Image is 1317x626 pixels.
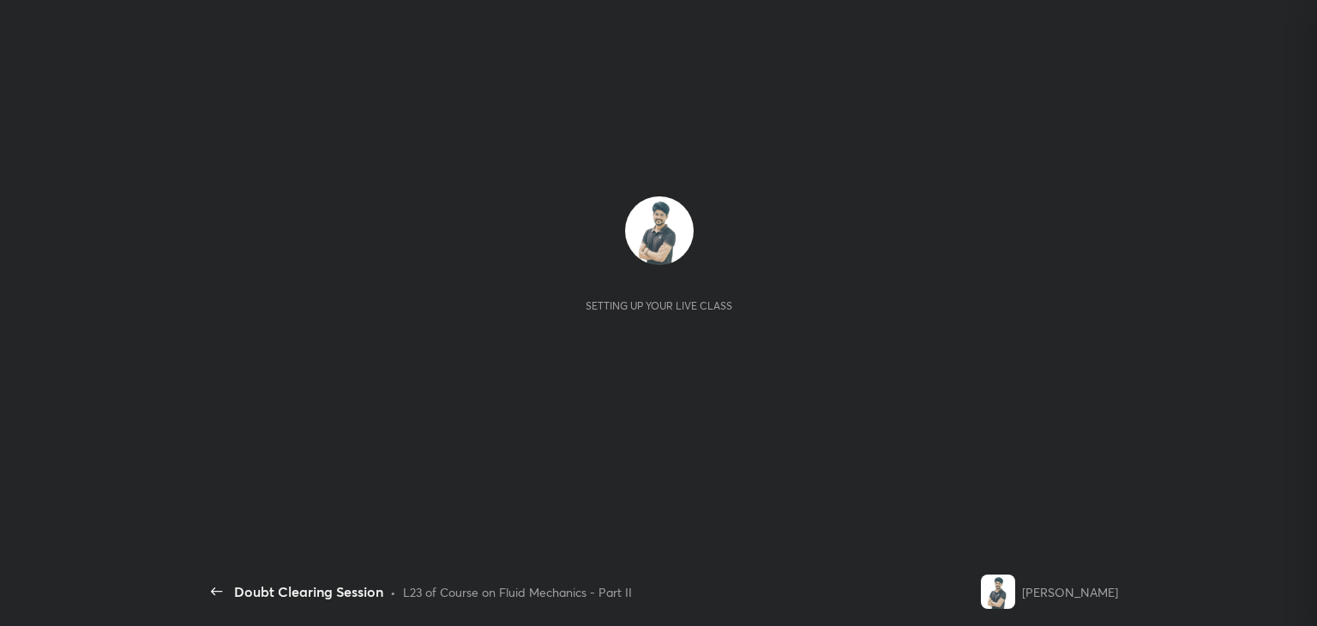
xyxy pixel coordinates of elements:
div: L23 of Course on Fluid Mechanics - Part II [403,583,632,601]
div: Setting up your live class [586,299,732,312]
div: Doubt Clearing Session [234,581,383,602]
img: 91ee9b6d21d04924b6058f461868569a.jpg [625,196,694,265]
div: • [390,583,396,601]
div: [PERSON_NAME] [1022,583,1118,601]
img: 91ee9b6d21d04924b6058f461868569a.jpg [981,575,1015,609]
